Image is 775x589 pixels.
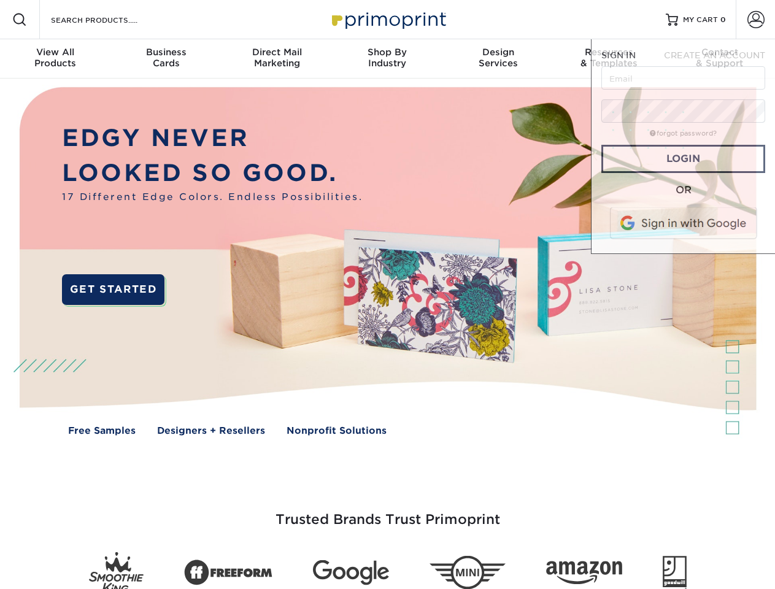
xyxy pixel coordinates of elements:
span: MY CART [683,15,718,25]
span: SIGN IN [601,50,636,60]
img: Amazon [546,561,622,585]
div: Industry [332,47,442,69]
a: Resources& Templates [553,39,664,79]
div: Services [443,47,553,69]
span: Resources [553,47,664,58]
a: DesignServices [443,39,553,79]
a: Nonprofit Solutions [287,424,387,438]
a: Login [601,145,765,173]
a: Direct MailMarketing [222,39,332,79]
span: 17 Different Edge Colors. Endless Possibilities. [62,190,363,204]
span: Direct Mail [222,47,332,58]
a: GET STARTED [62,274,164,305]
img: Primoprint [326,6,449,33]
div: OR [601,183,765,198]
img: Goodwill [663,556,687,589]
span: Business [110,47,221,58]
a: BusinessCards [110,39,221,79]
a: Designers + Resellers [157,424,265,438]
img: Google [313,560,389,585]
div: Marketing [222,47,332,69]
h3: Trusted Brands Trust Primoprint [29,482,747,542]
p: EDGY NEVER [62,121,363,156]
p: LOOKED SO GOOD. [62,156,363,191]
a: Free Samples [68,424,136,438]
span: Design [443,47,553,58]
span: CREATE AN ACCOUNT [664,50,765,60]
input: SEARCH PRODUCTS..... [50,12,169,27]
a: Shop ByIndustry [332,39,442,79]
span: Shop By [332,47,442,58]
span: 0 [720,15,726,24]
div: Cards [110,47,221,69]
input: Email [601,66,765,90]
div: & Templates [553,47,664,69]
a: forgot password? [650,129,717,137]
